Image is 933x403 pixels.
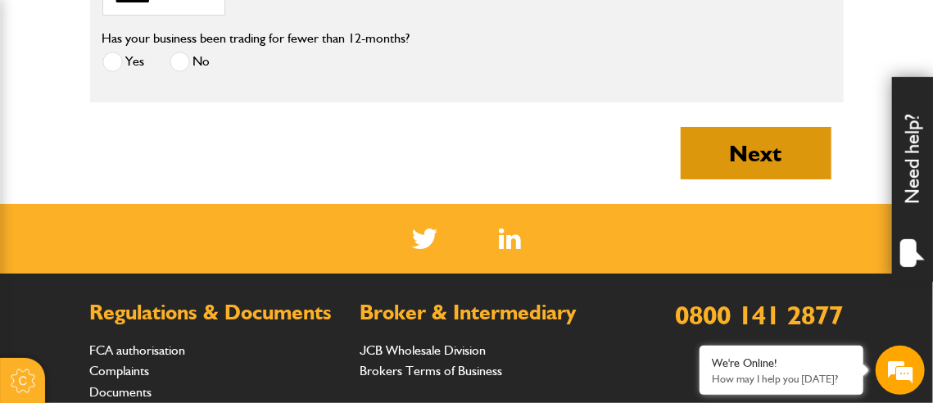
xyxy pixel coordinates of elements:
a: Brokers Terms of Business [360,363,502,378]
div: Chat with us now [85,92,275,113]
div: Need help? [892,77,933,282]
em: Start Chat [223,304,297,326]
img: Twitter [412,229,437,249]
div: Minimize live chat window [269,8,308,48]
a: Complaints [90,363,150,378]
a: FCA authorisation [90,342,186,358]
a: 0800 141 2877 [676,299,844,331]
textarea: Type your message and hit 'Enter' [21,297,299,354]
a: LinkedIn [499,229,521,249]
a: JCB Wholesale Division [360,342,486,358]
p: How may I help you today? [712,373,851,385]
img: Linked In [499,229,521,249]
input: Enter your phone number [21,248,299,284]
label: Has your business been trading for fewer than 12-months? [102,32,410,45]
input: Enter your last name [21,152,299,188]
div: We're Online! [712,356,851,370]
input: Enter your email address [21,200,299,236]
button: Next [681,127,831,179]
label: No [170,52,211,72]
img: d_20077148190_company_1631870298795_20077148190 [28,91,69,114]
label: Yes [102,52,145,72]
a: Documents [90,384,152,400]
h2: Regulations & Documents [90,302,336,324]
h2: Broker & Intermediary [360,302,605,324]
